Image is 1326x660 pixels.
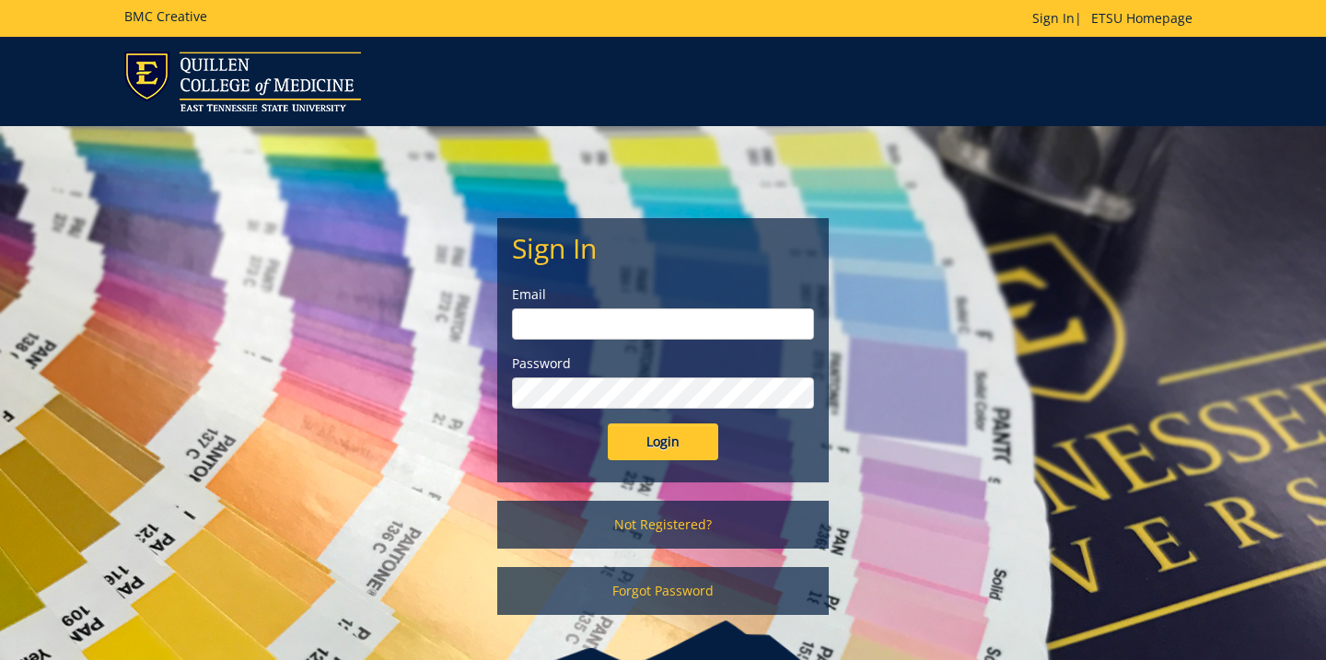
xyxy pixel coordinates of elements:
[124,52,361,111] img: ETSU logo
[497,567,829,615] a: Forgot Password
[512,354,814,373] label: Password
[124,9,207,23] h5: BMC Creative
[1032,9,1075,27] a: Sign In
[1032,9,1202,28] p: |
[512,285,814,304] label: Email
[497,501,829,549] a: Not Registered?
[1082,9,1202,27] a: ETSU Homepage
[608,423,718,460] input: Login
[512,233,814,263] h2: Sign In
